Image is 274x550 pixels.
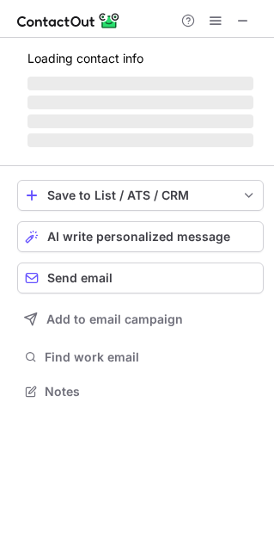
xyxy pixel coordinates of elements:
[27,52,253,65] p: Loading contact info
[17,180,264,211] button: save-profile-one-click
[47,188,234,202] div: Save to List / ATS / CRM
[17,345,264,369] button: Find work email
[27,133,253,147] span: ‌
[27,114,253,128] span: ‌
[17,380,264,404] button: Notes
[45,384,257,399] span: Notes
[45,349,257,365] span: Find work email
[47,271,113,285] span: Send email
[17,10,120,31] img: ContactOut v5.3.10
[46,312,183,326] span: Add to email campaign
[47,230,230,244] span: AI write personalized message
[17,263,264,294] button: Send email
[27,77,253,90] span: ‌
[17,304,264,335] button: Add to email campaign
[27,96,253,109] span: ‌
[17,221,264,252] button: AI write personalized message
